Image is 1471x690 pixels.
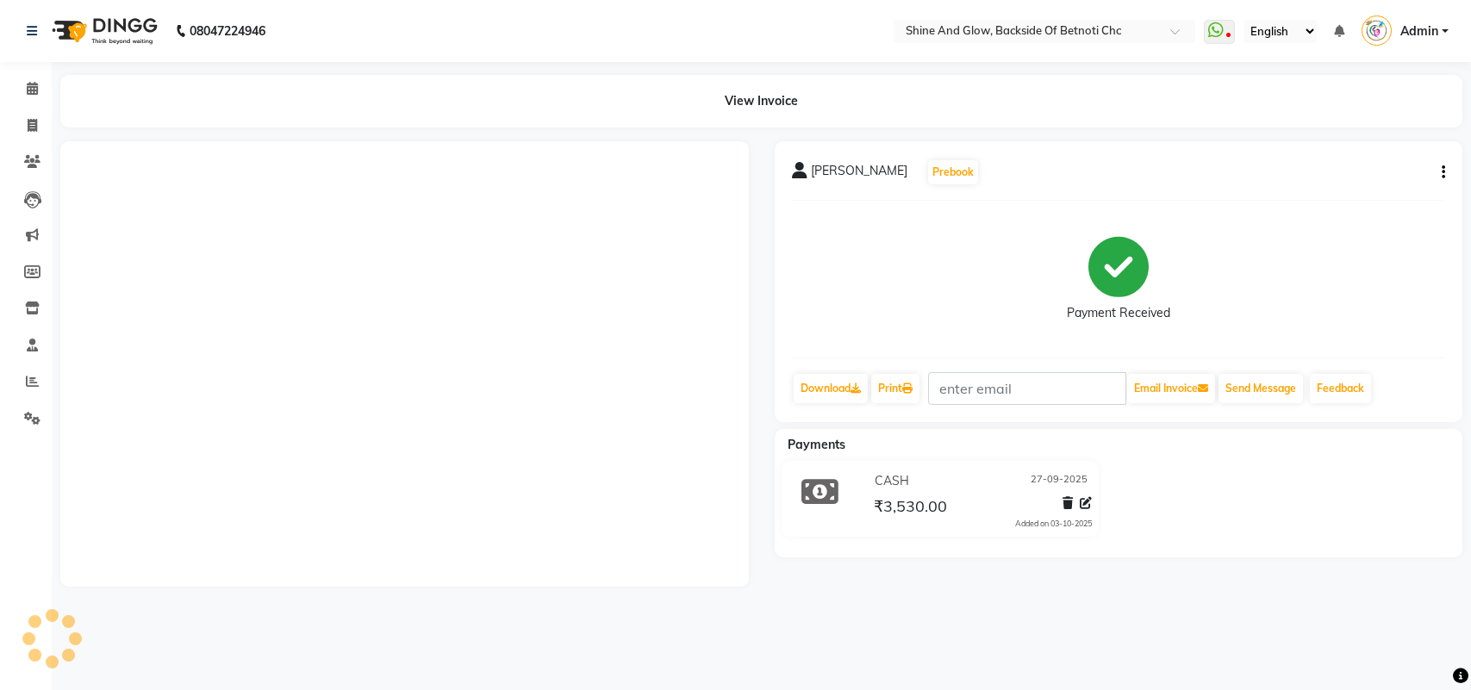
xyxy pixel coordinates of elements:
[44,7,162,55] img: logo
[1310,374,1371,403] a: Feedback
[60,75,1462,127] div: View Invoice
[1015,518,1092,530] div: Added on 03-10-2025
[928,160,978,184] button: Prebook
[871,374,919,403] a: Print
[875,472,909,490] span: CASH
[1031,472,1088,490] span: 27-09-2025
[1400,22,1438,40] span: Admin
[1127,374,1215,403] button: Email Invoice
[928,372,1126,405] input: enter email
[1067,304,1170,322] div: Payment Received
[1362,16,1392,46] img: Admin
[874,496,947,520] span: ₹3,530.00
[190,7,265,55] b: 08047224946
[788,437,845,452] span: Payments
[811,162,907,186] span: [PERSON_NAME]
[1219,374,1303,403] button: Send Message
[794,374,868,403] a: Download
